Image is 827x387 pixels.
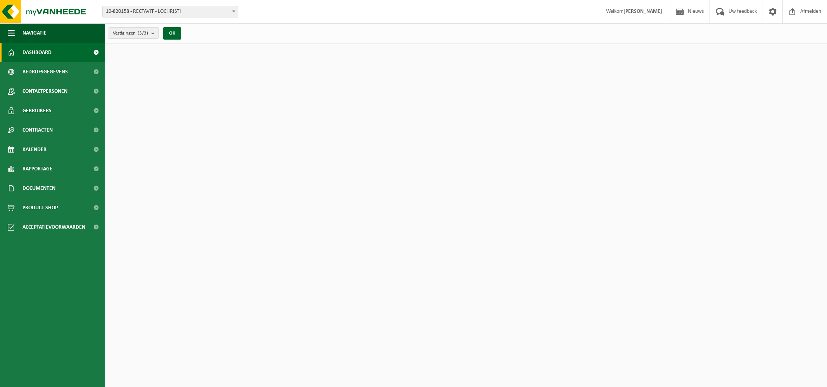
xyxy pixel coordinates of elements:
span: Rapportage [22,159,52,179]
span: Contactpersonen [22,82,67,101]
span: Product Shop [22,198,58,217]
span: Contracten [22,120,53,140]
span: 10-820158 - RECTAVIT - LOCHRISTI [102,6,238,17]
span: Navigatie [22,23,47,43]
strong: [PERSON_NAME] [623,9,662,14]
count: (3/3) [138,31,148,36]
span: Vestigingen [113,28,148,39]
span: 10-820158 - RECTAVIT - LOCHRISTI [103,6,238,17]
span: Kalender [22,140,47,159]
span: Dashboard [22,43,52,62]
button: OK [163,27,181,40]
span: Documenten [22,179,55,198]
span: Gebruikers [22,101,52,120]
span: Bedrijfsgegevens [22,62,68,82]
button: Vestigingen(3/3) [109,27,159,39]
span: Acceptatievoorwaarden [22,217,85,237]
